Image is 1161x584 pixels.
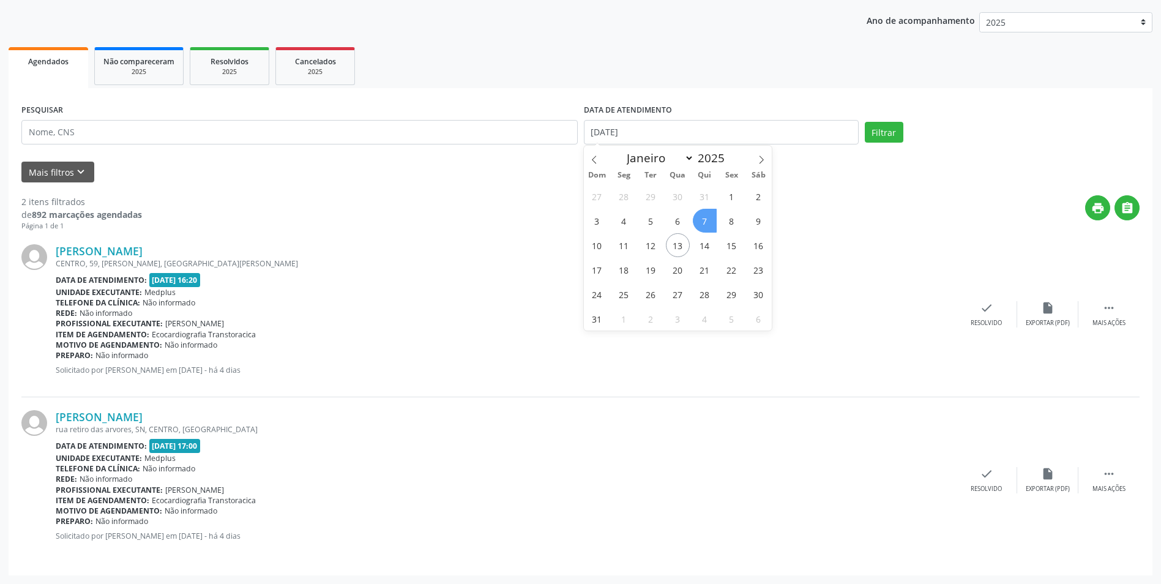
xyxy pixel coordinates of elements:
span: Agosto 14, 2025 [693,233,717,257]
b: Unidade executante: [56,287,142,298]
strong: 892 marcações agendadas [32,209,142,220]
input: Year [694,150,734,166]
i: check [980,301,993,315]
b: Motivo de agendamento: [56,340,162,350]
span: Agosto 25, 2025 [612,282,636,306]
span: Agosto 17, 2025 [585,258,609,282]
b: Profissional executante: [56,485,163,495]
p: Solicitado por [PERSON_NAME] em [DATE] - há 4 dias [56,365,956,375]
button: Mais filtroskeyboard_arrow_down [21,162,94,183]
b: Preparo: [56,350,93,361]
span: Agosto 5, 2025 [639,209,663,233]
b: Data de atendimento: [56,441,147,451]
i: insert_drive_file [1041,301,1055,315]
div: Exportar (PDF) [1026,319,1070,328]
span: Ecocardiografia Transtoracica [152,495,256,506]
span: Medplus [144,287,176,298]
div: Página 1 de 1 [21,221,142,231]
span: Agosto 3, 2025 [585,209,609,233]
span: Cancelados [295,56,336,67]
span: Agosto 30, 2025 [747,282,771,306]
span: Agosto 7, 2025 [693,209,717,233]
button: print [1085,195,1110,220]
i: print [1091,201,1105,215]
span: Agosto 18, 2025 [612,258,636,282]
p: Ano de acompanhamento [867,12,975,28]
input: Nome, CNS [21,120,578,144]
label: PESQUISAR [21,101,63,120]
div: Mais ações [1092,485,1126,493]
span: Agosto 26, 2025 [639,282,663,306]
button:  [1114,195,1140,220]
span: Não informado [95,516,148,526]
span: Agosto 1, 2025 [720,184,744,208]
b: Telefone da clínica: [56,463,140,474]
label: DATA DE ATENDIMENTO [584,101,672,120]
span: Agosto 24, 2025 [585,282,609,306]
button: Filtrar [865,122,903,143]
span: Agosto 13, 2025 [666,233,690,257]
span: Dom [584,171,611,179]
span: Agosto 31, 2025 [585,307,609,331]
span: Não informado [165,506,217,516]
div: Resolvido [971,319,1002,328]
b: Profissional executante: [56,318,163,329]
span: [PERSON_NAME] [165,485,224,495]
i: insert_drive_file [1041,467,1055,481]
span: Setembro 1, 2025 [612,307,636,331]
span: Agosto 22, 2025 [720,258,744,282]
span: Ecocardiografia Transtoracica [152,329,256,340]
span: [DATE] 16:20 [149,273,201,287]
div: Exportar (PDF) [1026,485,1070,493]
span: Agosto 2, 2025 [747,184,771,208]
b: Data de atendimento: [56,275,147,285]
span: Não informado [80,474,132,484]
span: Agosto 19, 2025 [639,258,663,282]
span: Julho 28, 2025 [612,184,636,208]
span: Ter [637,171,664,179]
span: [PERSON_NAME] [165,318,224,329]
i: keyboard_arrow_down [74,165,88,179]
span: Julho 30, 2025 [666,184,690,208]
span: Não compareceram [103,56,174,67]
span: Agosto 12, 2025 [639,233,663,257]
span: Sáb [745,171,772,179]
div: 2025 [199,67,260,77]
a: [PERSON_NAME] [56,244,143,258]
span: Qua [664,171,691,179]
div: 2025 [103,67,174,77]
img: img [21,244,47,270]
b: Unidade executante: [56,453,142,463]
span: Não informado [80,308,132,318]
div: Mais ações [1092,319,1126,328]
span: Agosto 15, 2025 [720,233,744,257]
span: Agosto 10, 2025 [585,233,609,257]
span: Seg [610,171,637,179]
input: Selecione um intervalo [584,120,859,144]
span: Resolvidos [211,56,248,67]
span: Julho 31, 2025 [693,184,717,208]
span: Agosto 27, 2025 [666,282,690,306]
span: Setembro 6, 2025 [747,307,771,331]
b: Rede: [56,474,77,484]
span: Não informado [143,298,195,308]
span: Agosto 11, 2025 [612,233,636,257]
span: Agosto 16, 2025 [747,233,771,257]
i:  [1121,201,1134,215]
div: Resolvido [971,485,1002,493]
span: Agosto 21, 2025 [693,258,717,282]
span: Agosto 4, 2025 [612,209,636,233]
span: Agosto 8, 2025 [720,209,744,233]
span: Julho 27, 2025 [585,184,609,208]
span: Setembro 5, 2025 [720,307,744,331]
div: de [21,208,142,221]
span: [DATE] 17:00 [149,439,201,453]
span: Qui [691,171,718,179]
div: CENTRO, 59, [PERSON_NAME], [GEOGRAPHIC_DATA][PERSON_NAME] [56,258,956,269]
span: Setembro 4, 2025 [693,307,717,331]
span: Setembro 2, 2025 [639,307,663,331]
span: Não informado [143,463,195,474]
b: Motivo de agendamento: [56,506,162,516]
div: 2 itens filtrados [21,195,142,208]
span: Não informado [165,340,217,350]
